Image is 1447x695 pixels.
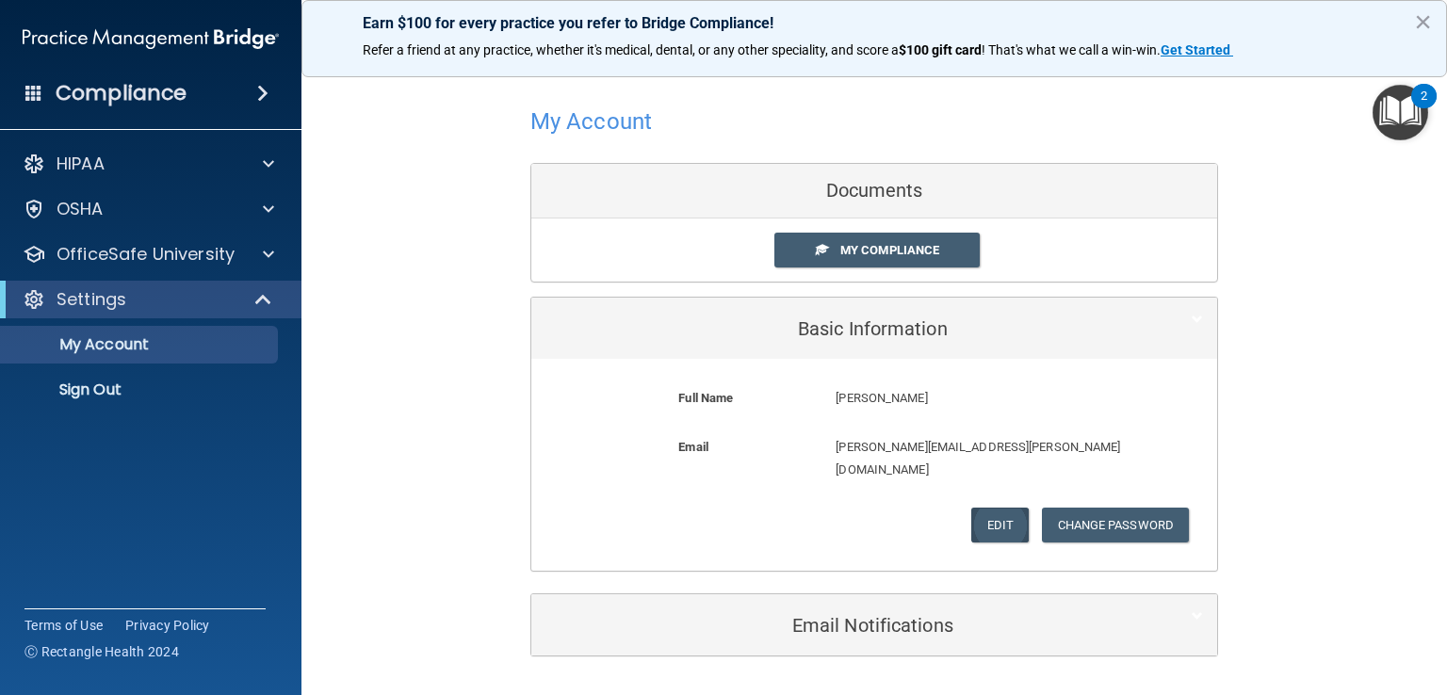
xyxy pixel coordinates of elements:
[23,243,274,266] a: OfficeSafe University
[57,198,104,220] p: OSHA
[12,380,269,399] p: Sign Out
[678,391,733,405] b: Full Name
[1373,85,1428,140] button: Open Resource Center, 2 new notifications
[840,243,939,257] span: My Compliance
[971,508,1029,542] button: Edit
[1161,42,1230,57] strong: Get Started
[23,198,274,220] a: OSHA
[57,243,235,266] p: OfficeSafe University
[1421,96,1427,121] div: 2
[982,42,1161,57] span: ! That's what we call a win-win.
[24,642,179,661] span: Ⓒ Rectangle Health 2024
[23,20,279,57] img: PMB logo
[57,153,105,175] p: HIPAA
[24,616,103,635] a: Terms of Use
[545,604,1203,646] a: Email Notifications
[23,288,273,311] a: Settings
[530,109,652,134] h4: My Account
[836,387,1122,410] p: [PERSON_NAME]
[363,42,899,57] span: Refer a friend at any practice, whether it's medical, dental, or any other speciality, and score a
[1414,7,1432,37] button: Close
[12,335,269,354] p: My Account
[836,436,1122,481] p: [PERSON_NAME][EMAIL_ADDRESS][PERSON_NAME][DOMAIN_NAME]
[545,318,1146,339] h5: Basic Information
[545,307,1203,349] a: Basic Information
[23,153,274,175] a: HIPAA
[531,164,1217,218] div: Documents
[363,14,1386,32] p: Earn $100 for every practice you refer to Bridge Compliance!
[56,80,187,106] h4: Compliance
[1042,508,1190,542] button: Change Password
[545,615,1146,636] h5: Email Notifications
[1161,42,1233,57] a: Get Started
[678,440,708,454] b: Email
[899,42,982,57] strong: $100 gift card
[125,616,210,635] a: Privacy Policy
[57,288,126,311] p: Settings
